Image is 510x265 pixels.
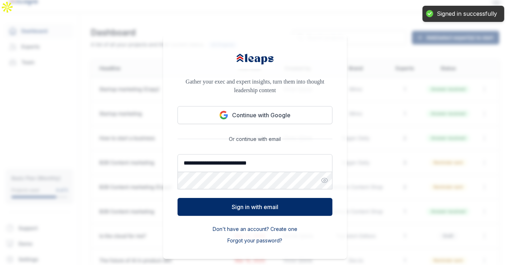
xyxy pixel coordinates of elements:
button: Don't have an account? Create one [213,226,297,233]
div: Signed in successfully [437,10,497,18]
img: Leaps [235,49,275,69]
img: Google logo [219,111,228,119]
span: Or continue with email [226,136,284,143]
p: Gather your exec and expert insights, turn them into thought leadership content [178,77,332,95]
button: Forgot your password? [228,237,283,244]
button: Sign in with email [178,198,332,216]
button: Continue with Google [178,106,332,124]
